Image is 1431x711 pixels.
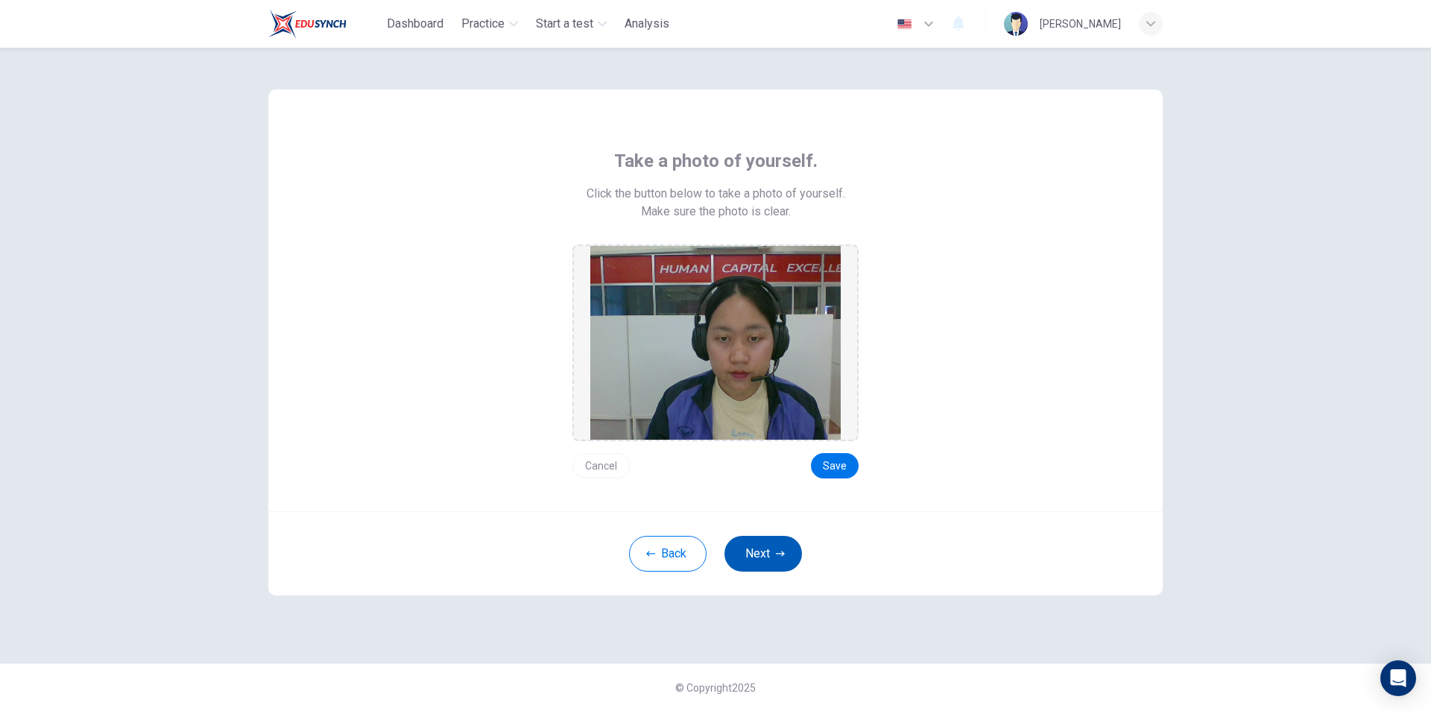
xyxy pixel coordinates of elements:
span: Take a photo of yourself. [614,149,818,173]
span: Make sure the photo is clear. [641,203,791,221]
span: Click the button below to take a photo of yourself. [587,185,845,203]
img: en [895,19,914,30]
button: Practice [455,10,524,37]
span: Practice [461,15,505,33]
button: Back [629,536,707,572]
button: Start a test [530,10,613,37]
div: [PERSON_NAME] [1040,15,1121,33]
button: Dashboard [381,10,449,37]
span: Analysis [625,15,669,33]
button: Cancel [572,453,630,478]
img: preview screemshot [590,246,841,440]
button: Next [724,536,802,572]
img: Train Test logo [268,9,347,39]
span: Start a test [536,15,593,33]
div: You need a license to access this content [619,10,675,37]
img: Profile picture [1004,12,1028,36]
div: Open Intercom Messenger [1380,660,1416,696]
span: © Copyright 2025 [675,682,756,694]
span: Dashboard [387,15,443,33]
button: Analysis [619,10,675,37]
a: Train Test logo [268,9,381,39]
button: Save [811,453,859,478]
